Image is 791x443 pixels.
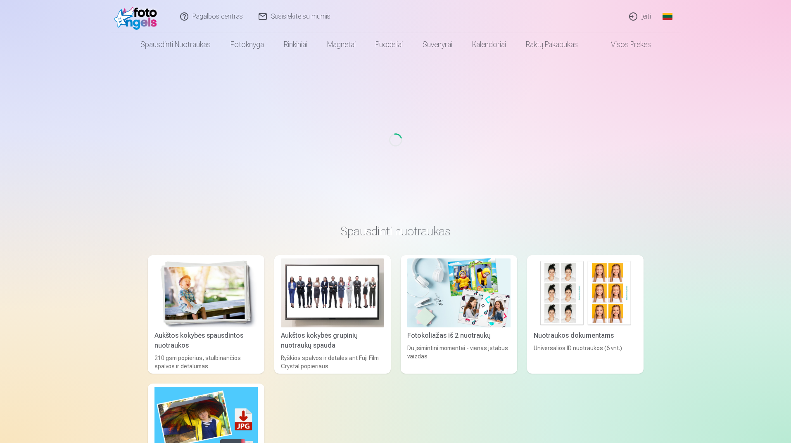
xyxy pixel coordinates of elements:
[588,33,661,56] a: Visos prekės
[401,255,517,374] a: Fotokoliažas iš 2 nuotraukųFotokoliažas iš 2 nuotraukųDu įsimintini momentai - vienas įstabus vai...
[131,33,221,56] a: Spausdinti nuotraukas
[151,331,261,351] div: Aukštos kokybės spausdintos nuotraukos
[462,33,516,56] a: Kalendoriai
[404,331,514,341] div: Fotokoliažas iš 2 nuotraukų
[154,224,637,239] h3: Spausdinti nuotraukas
[148,255,264,374] a: Aukštos kokybės spausdintos nuotraukos Aukštos kokybės spausdintos nuotraukos210 gsm popierius, s...
[281,258,384,327] img: Aukštos kokybės grupinių nuotraukų spauda
[278,354,387,370] div: Ryškios spalvos ir detalės ant Fuji Film Crystal popieriaus
[516,33,588,56] a: Raktų pakabukas
[317,33,366,56] a: Magnetai
[151,354,261,370] div: 210 gsm popierius, stulbinančios spalvos ir detalumas
[413,33,462,56] a: Suvenyrai
[274,255,391,374] a: Aukštos kokybės grupinių nuotraukų spaudaAukštos kokybės grupinių nuotraukų spaudaRyškios spalvos...
[404,344,514,370] div: Du įsimintini momentai - vienas įstabus vaizdas
[366,33,413,56] a: Puodeliai
[274,33,317,56] a: Rinkiniai
[407,258,511,327] img: Fotokoliažas iš 2 nuotraukų
[154,258,258,327] img: Aukštos kokybės spausdintos nuotraukos
[278,331,387,351] div: Aukštos kokybės grupinių nuotraukų spauda
[114,3,162,30] img: /fa2
[221,33,274,56] a: Fotoknyga
[530,344,640,370] div: Universalios ID nuotraukos (6 vnt.)
[530,331,640,341] div: Nuotraukos dokumentams
[534,258,637,327] img: Nuotraukos dokumentams
[527,255,644,374] a: Nuotraukos dokumentamsNuotraukos dokumentamsUniversalios ID nuotraukos (6 vnt.)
